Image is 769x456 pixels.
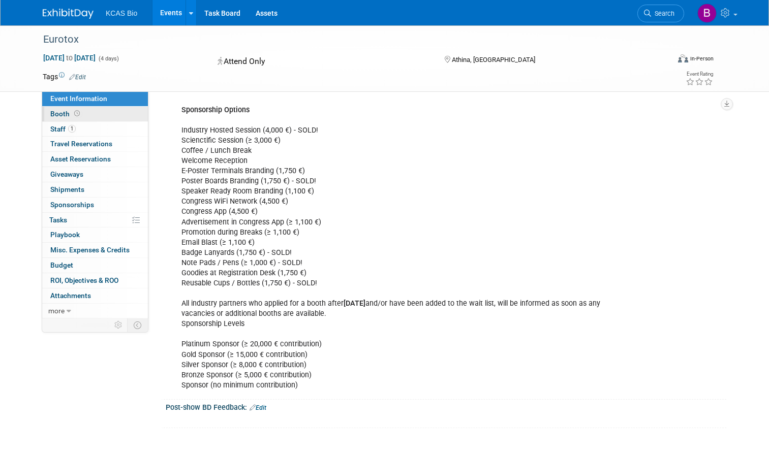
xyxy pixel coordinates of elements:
[42,182,148,197] a: Shipments
[686,72,713,77] div: Event Rating
[614,53,714,68] div: Event Format
[50,110,82,118] span: Booth
[678,54,688,62] img: Format-Inperson.png
[68,125,76,133] span: 1
[98,55,119,62] span: (4 days)
[50,201,94,209] span: Sponsorships
[50,276,118,284] span: ROI, Objectives & ROO
[651,10,674,17] span: Search
[65,54,74,62] span: to
[49,216,67,224] span: Tasks
[50,125,76,133] span: Staff
[42,258,148,273] a: Budget
[42,227,148,242] a: Playbook
[106,9,137,17] span: KCAS Bio
[42,122,148,137] a: Staff1
[697,4,717,23] img: Bryce Evans
[42,91,148,106] a: Event Information
[42,213,148,227] a: Tasks
[181,106,250,114] b: Sponsorship Options
[50,94,107,103] span: Event Information
[72,110,82,117] span: Booth not reserved yet
[48,307,65,315] span: more
[42,304,148,318] a: more
[214,53,428,71] div: Attend Only
[69,74,86,81] a: Edit
[250,404,266,411] a: Edit
[50,261,73,269] span: Budget
[42,273,148,288] a: ROI, Objectives & ROO
[40,30,657,49] div: Eurotox
[452,56,535,63] span: Athina, [GEOGRAPHIC_DATA]
[43,72,86,82] td: Tags
[50,170,83,178] span: Giveaways
[42,152,148,167] a: Asset Reservations
[42,107,148,121] a: Booth
[50,291,91,300] span: Attachments
[166,400,726,413] div: Post-show BD Feedback:
[50,231,80,239] span: Playbook
[344,299,365,308] b: [DATE]
[110,318,128,332] td: Personalize Event Tab Strip
[42,243,148,257] a: Misc. Expenses & Credits
[50,246,130,254] span: Misc. Expenses & Credits
[50,185,84,193] span: Shipments
[43,9,94,19] img: ExhibitDay
[43,53,96,62] span: [DATE] [DATE]
[128,318,148,332] td: Toggle Event Tabs
[42,137,148,151] a: Travel Reservations
[42,288,148,303] a: Attachments
[50,155,111,163] span: Asset Reservations
[42,198,148,212] a: Sponsorships
[42,167,148,182] a: Giveaways
[637,5,684,22] a: Search
[690,55,714,62] div: In-Person
[50,140,112,148] span: Travel Reservations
